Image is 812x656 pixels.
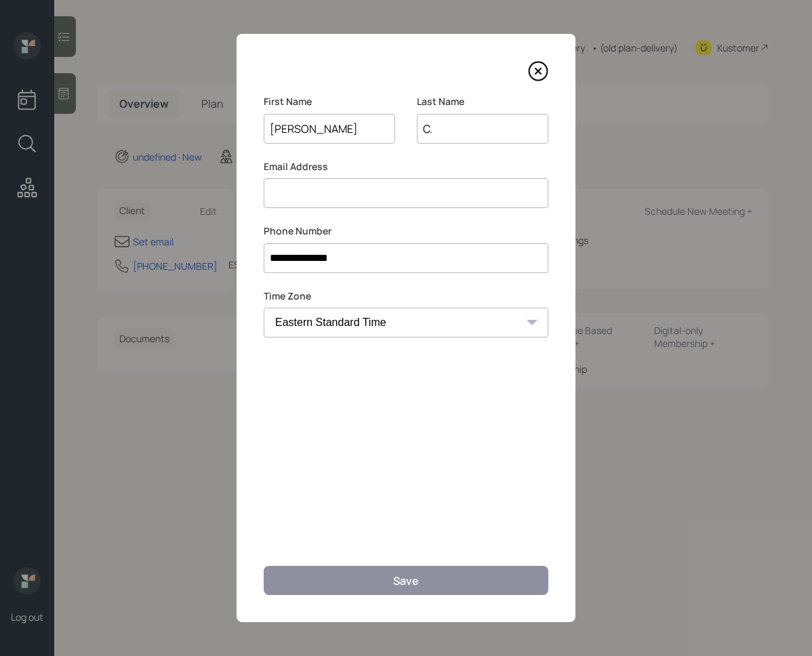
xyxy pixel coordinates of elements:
[264,160,548,173] label: Email Address
[264,566,548,595] button: Save
[264,289,548,303] label: Time Zone
[264,224,548,238] label: Phone Number
[393,573,419,588] div: Save
[417,95,548,108] label: Last Name
[264,95,395,108] label: First Name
